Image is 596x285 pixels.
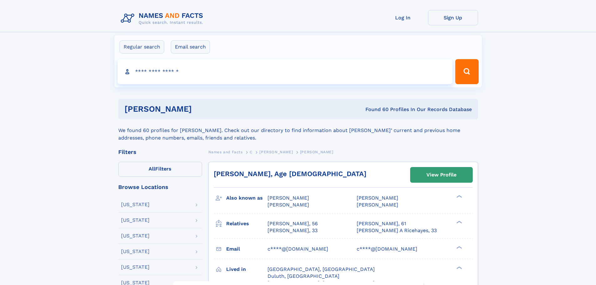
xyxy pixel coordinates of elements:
h3: Email [226,244,267,254]
a: Sign Up [428,10,478,25]
span: [PERSON_NAME] [357,202,398,208]
span: All [149,166,155,172]
span: [PERSON_NAME] [259,150,293,154]
label: Regular search [120,40,164,53]
h3: Relatives [226,218,267,229]
span: [PERSON_NAME] [300,150,334,154]
div: [US_STATE] [121,233,150,238]
img: Logo Names and Facts [118,10,208,27]
a: View Profile [410,167,472,182]
div: [US_STATE] [121,218,150,223]
div: ❯ [455,266,462,270]
div: [US_STATE] [121,202,150,207]
h3: Lived in [226,264,267,275]
div: ❯ [455,220,462,224]
label: Email search [171,40,210,53]
input: search input [118,59,453,84]
a: C [250,148,252,156]
a: [PERSON_NAME] A Ricehayes, 33 [357,227,437,234]
a: Names and Facts [208,148,243,156]
button: Search Button [455,59,478,84]
a: [PERSON_NAME], 33 [267,227,318,234]
span: [PERSON_NAME] [357,195,398,201]
span: Duluth, [GEOGRAPHIC_DATA] [267,273,339,279]
h3: Also known as [226,193,267,203]
div: [US_STATE] [121,265,150,270]
div: ❯ [455,245,462,249]
div: ❯ [455,195,462,199]
a: [PERSON_NAME], 61 [357,220,406,227]
a: [PERSON_NAME] [259,148,293,156]
a: [PERSON_NAME], 56 [267,220,318,227]
div: Found 60 Profiles In Our Records Database [278,106,472,113]
div: Browse Locations [118,184,202,190]
a: Log In [378,10,428,25]
label: Filters [118,162,202,177]
span: [PERSON_NAME] [267,195,309,201]
div: Filters [118,149,202,155]
div: We found 60 profiles for [PERSON_NAME]. Check out our directory to find information about [PERSON... [118,119,478,142]
span: [PERSON_NAME] [267,202,309,208]
span: C [250,150,252,154]
span: [GEOGRAPHIC_DATA], [GEOGRAPHIC_DATA] [267,266,375,272]
a: [PERSON_NAME], Age [DEMOGRAPHIC_DATA] [214,170,366,178]
div: [US_STATE] [121,249,150,254]
div: View Profile [426,168,456,182]
h1: [PERSON_NAME] [125,105,279,113]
